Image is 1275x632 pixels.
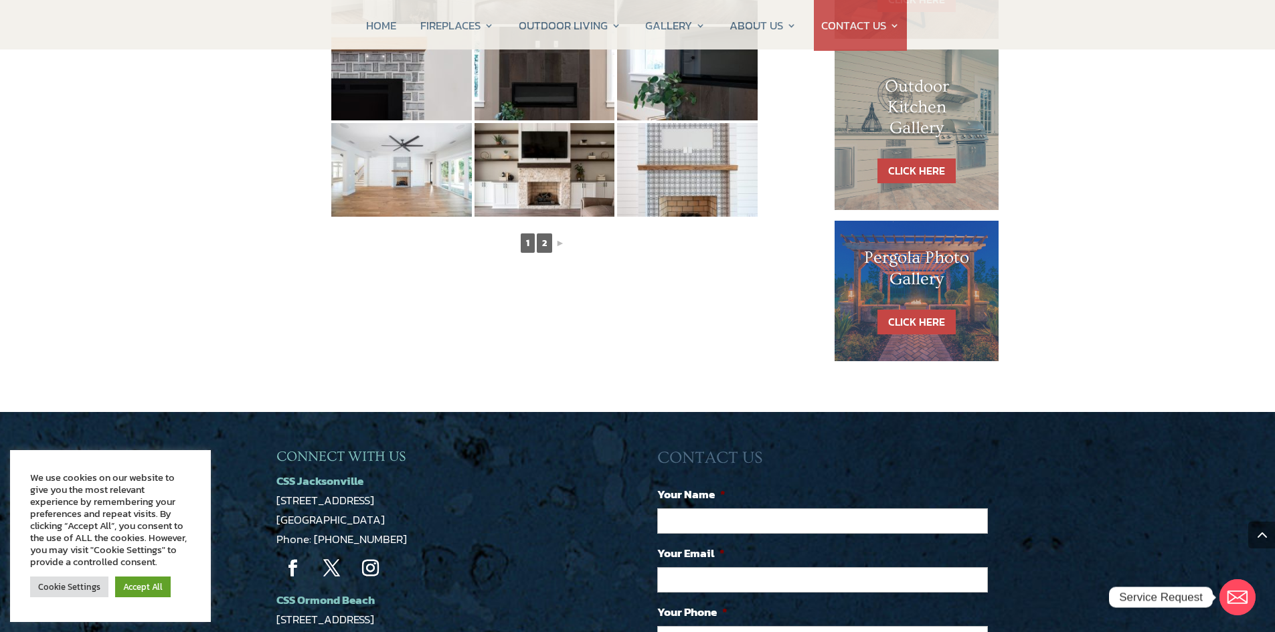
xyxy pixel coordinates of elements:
[354,552,388,585] a: Follow on Instagram
[1219,579,1256,615] a: Email
[115,576,171,597] a: Accept All
[276,449,406,464] span: CONNECT WITH US
[276,492,374,509] a: [STREET_ADDRESS]
[276,530,407,548] a: Phone: [PHONE_NUMBER]
[475,123,615,217] img: 23
[276,591,375,609] a: CSS Ormond Beach
[657,546,725,560] label: Your Email
[315,552,349,585] a: Follow on X
[554,235,566,251] a: ►
[276,611,374,628] a: [STREET_ADDRESS]
[30,471,191,568] div: We use cookies on our website to give you the most relevant experience by remembering your prefer...
[877,159,956,183] a: CLICK HERE
[276,511,385,528] a: [GEOGRAPHIC_DATA]
[276,472,363,490] a: CSS Jacksonville
[276,552,310,585] a: Follow on Facebook
[331,123,472,217] img: 22
[521,233,535,253] span: 1
[617,123,758,217] img: 24
[657,605,728,619] label: Your Phone
[331,27,472,120] img: 19
[537,233,552,253] a: 2
[657,448,999,475] h3: CONTACT US
[30,576,108,597] a: Cookie Settings
[861,76,972,146] h1: Outdoor Kitchen Gallery
[861,247,972,296] h1: Pergola Photo Gallery
[475,27,615,120] img: 20
[877,310,956,334] a: CLICK HERE
[657,487,726,502] label: Your Name
[617,27,758,120] img: 21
